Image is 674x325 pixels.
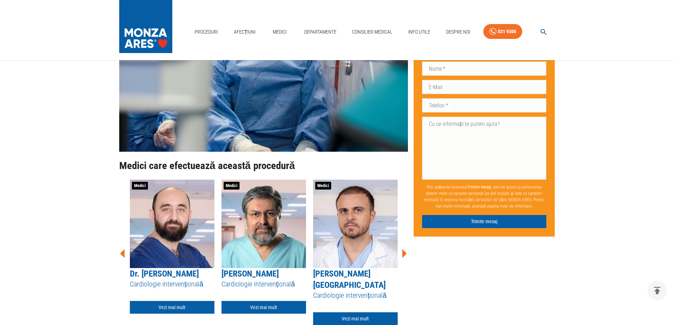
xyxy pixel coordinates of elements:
[405,25,433,39] a: Info Utile
[467,185,491,190] b: Trimite mesaj
[130,279,214,289] h5: Cardiologie intervențională
[221,180,306,268] img: Dr. Lucian Zarma
[221,301,306,314] a: Vezi mai mult
[498,27,516,36] div: 031 9300
[313,269,386,290] a: [PERSON_NAME][GEOGRAPHIC_DATA]
[315,182,331,190] span: Medici
[349,25,395,39] a: Consilier Medical
[130,301,214,314] a: Vezi mai mult
[269,25,291,39] a: Medici
[119,160,408,172] h2: Medici care efectuează această procedură
[132,182,148,190] span: Medici
[313,291,398,300] h5: Cardiologie intervențională
[301,25,339,39] a: Departamente
[483,24,522,39] a: 031 9300
[443,25,473,39] a: Despre Noi
[231,25,259,39] a: Afecțiuni
[422,215,547,228] button: Trimite mesaj
[224,182,240,190] span: Medici
[647,281,667,300] button: delete
[221,279,306,289] h5: Cardiologie intervențională
[192,25,221,39] a: Proceduri
[130,180,214,268] img: Dr. Ali Hassan - medic cardiolog interventionist
[422,181,547,212] p: Prin apăsarea butonului , sunt de acord cu prelucrarea datelor mele cu caracter personal (ce pot ...
[130,269,199,279] a: Dr. [PERSON_NAME]
[221,269,279,279] a: [PERSON_NAME]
